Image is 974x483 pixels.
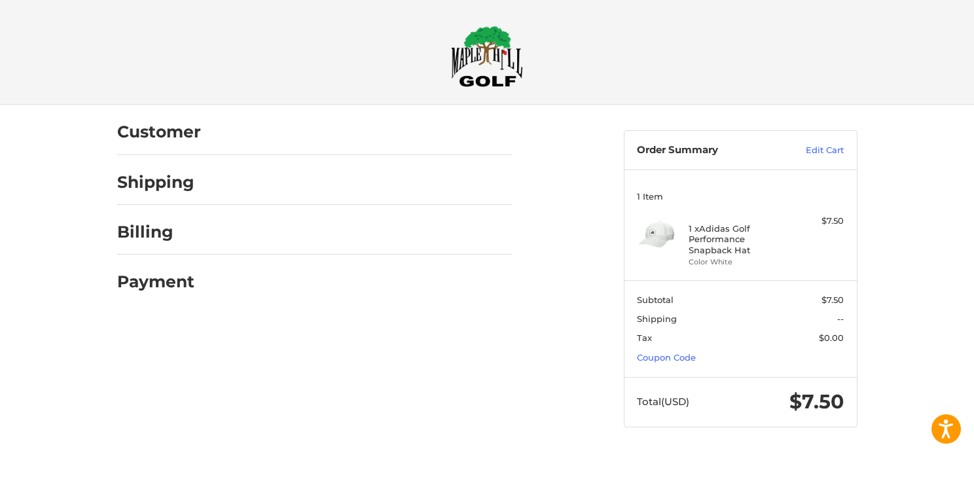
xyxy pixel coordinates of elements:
h2: Payment [117,272,194,292]
span: $0.00 [819,332,844,343]
span: Subtotal [637,295,674,305]
h4: 1 x Adidas Golf Performance Snapback Hat [689,223,789,255]
h2: Billing [117,222,194,242]
span: Shipping [637,313,677,324]
h3: Order Summary [637,144,778,157]
img: Maple Hill Golf [451,26,523,87]
h2: Customer [117,122,201,142]
span: $7.50 [821,295,844,305]
a: Edit Cart [778,144,844,157]
div: $7.50 [792,215,844,228]
span: $7.50 [789,389,844,414]
span: -- [837,313,844,324]
h3: 1 Item [637,191,844,202]
li: Color White [689,257,789,268]
h2: Shipping [117,172,194,192]
span: Total (USD) [637,395,689,408]
a: Coupon Code [637,352,696,363]
span: Tax [637,332,652,343]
